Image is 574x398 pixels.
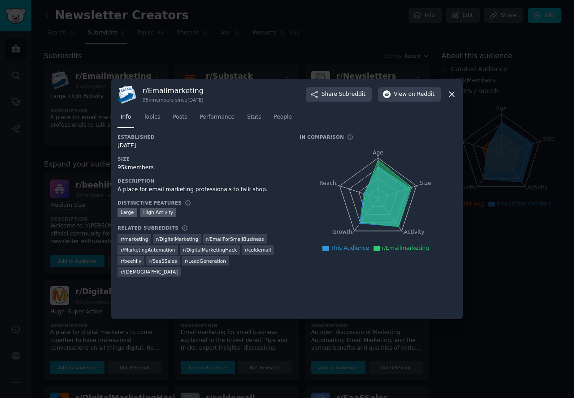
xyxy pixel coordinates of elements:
span: r/ MarketingAutomation [121,247,175,253]
span: Share [322,90,365,98]
button: Viewon Reddit [378,87,441,102]
h3: Size [117,156,287,162]
tspan: Size [420,180,431,186]
a: Posts [170,110,190,128]
span: r/Emailmarketing [382,245,429,251]
tspan: Age [373,150,383,156]
h3: In Comparison [300,134,344,140]
span: Subreddit [339,90,365,98]
span: r/ coldemail [245,247,271,253]
a: Topics [140,110,163,128]
span: r/ EmailForSmallBusiness [206,236,264,242]
span: r/ SaaSSales [149,258,177,264]
div: 95k members since [DATE] [143,97,204,103]
span: r/ [DEMOGRAPHIC_DATA] [121,269,178,275]
tspan: Growth [332,229,352,235]
h3: Established [117,134,287,140]
div: High Activity [140,208,177,217]
div: Large [117,208,137,217]
h3: Description [117,178,287,184]
div: [DATE] [117,142,287,150]
a: Info [117,110,134,128]
span: Topics [143,113,160,121]
span: Posts [173,113,187,121]
span: r/ DigitalMarketing [156,236,198,242]
img: Emailmarketing [117,85,136,104]
h3: Distinctive Features [117,200,182,206]
span: People [274,113,292,121]
button: ShareSubreddit [306,87,372,102]
tspan: Reach [319,180,336,186]
span: Stats [247,113,261,121]
h3: r/ Emailmarketing [143,86,204,95]
span: View [394,90,435,98]
a: Performance [196,110,238,128]
span: r/ marketing [121,236,148,242]
span: r/ beehiiv [121,258,141,264]
span: Performance [200,113,235,121]
div: A place for email marketing professionals to talk shop. [117,186,287,194]
a: People [270,110,295,128]
div: 95k members [117,164,287,172]
span: This Audience [330,245,369,251]
h3: Related Subreddits [117,225,178,231]
tspan: Activity [404,229,425,235]
span: r/ DigitalMarketingHack [183,247,237,253]
span: on Reddit [409,90,435,98]
a: Stats [244,110,264,128]
span: Info [121,113,131,121]
span: r/ LeadGeneration [185,258,226,264]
